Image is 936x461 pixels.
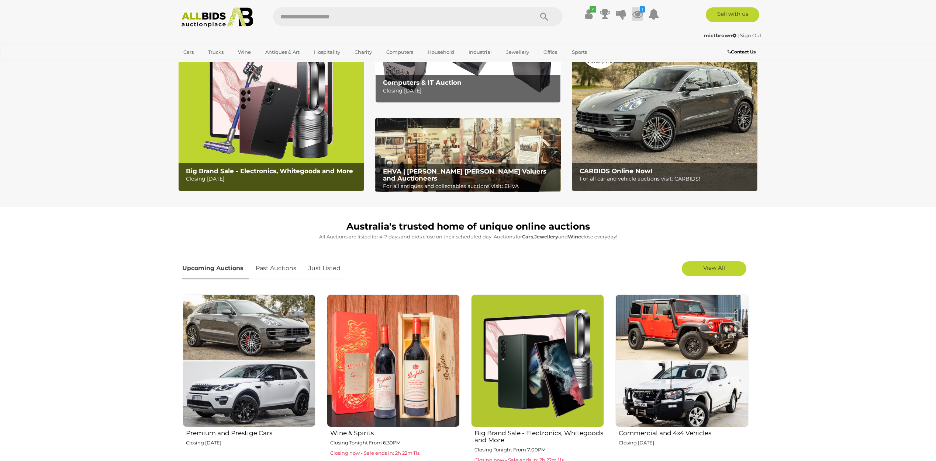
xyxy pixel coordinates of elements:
[179,29,364,191] img: Big Brand Sale - Electronics, Whitegoods and More
[464,46,497,58] a: Industrial
[704,32,736,38] strong: mictbrown
[572,29,757,191] a: CARBIDS Online Now! CARBIDS Online Now! For all car and vehicle auctions visit: CARBIDS!
[375,29,561,103] a: Computers & IT Auction Computers & IT Auction Closing [DATE]
[309,46,345,58] a: Hospitality
[590,6,596,13] i: ✔
[738,32,739,38] span: |
[568,234,581,240] strong: Wine
[572,29,757,191] img: CARBIDS Online Now!
[182,233,754,241] p: All Auctions are listed for 4-7 days and bids close on their scheduled day. Auctions for , and cl...
[580,167,652,175] b: CARBIDS Online Now!
[250,258,302,279] a: Past Auctions
[615,294,748,427] img: Commercial and 4x4 Vehicles
[682,261,746,276] a: View All
[703,264,725,271] span: View All
[182,221,754,232] h1: Australia's trusted home of unique online auctions
[179,29,364,191] a: Big Brand Sale - Electronics, Whitegoods and More Big Brand Sale - Electronics, Whitegoods and Mo...
[619,439,748,447] p: Closing [DATE]
[177,7,258,28] img: Allbids.com.au
[375,29,561,103] img: Computers & IT Auction
[186,428,315,437] h2: Premium and Prestige Cars
[375,118,561,192] img: EHVA | Evans Hastings Valuers and Auctioneers
[179,46,198,58] a: Cars
[183,294,315,427] img: Premium and Prestige Cars
[534,234,558,240] strong: Jewellery
[203,46,228,58] a: Trucks
[330,428,460,437] h2: Wine & Spirits
[580,174,753,184] p: For all car and vehicle auctions visit: CARBIDS!
[728,48,757,56] a: Contact Us
[182,258,249,279] a: Upcoming Auctions
[303,258,346,279] a: Just Listed
[522,234,533,240] strong: Cars
[330,439,460,447] p: Closing Tonight From 6:30PM
[567,46,592,58] a: Sports
[640,6,645,13] i: 1
[423,46,459,58] a: Household
[501,46,534,58] a: Jewellery
[179,58,241,70] a: [GEOGRAPHIC_DATA]
[186,174,360,184] p: Closing [DATE]
[740,32,761,38] a: Sign Out
[327,294,460,427] img: Wine & Spirits
[383,182,557,191] p: For all antiques and collectables auctions visit: EHVA
[474,446,604,454] p: Closing Tonight From 7:00PM
[704,32,738,38] a: mictbrown
[526,7,563,26] button: Search
[583,7,594,21] a: ✔
[383,79,462,86] b: Computers & IT Auction
[233,46,256,58] a: Wine
[471,294,604,427] img: Big Brand Sale - Electronics, Whitegoods and More
[350,46,377,58] a: Charity
[632,7,643,21] a: 1
[381,46,418,58] a: Computers
[383,86,557,95] p: Closing [DATE]
[375,118,561,192] a: EHVA | Evans Hastings Valuers and Auctioneers EHVA | [PERSON_NAME] [PERSON_NAME] Valuers and Auct...
[706,7,759,22] a: Sell with us
[474,428,604,443] h2: Big Brand Sale - Electronics, Whitegoods and More
[619,428,748,437] h2: Commercial and 4x4 Vehicles
[728,49,756,55] b: Contact Us
[330,450,419,456] span: Closing now - Sale ends in: 2h 22m 11s
[383,168,546,182] b: EHVA | [PERSON_NAME] [PERSON_NAME] Valuers and Auctioneers
[186,167,353,175] b: Big Brand Sale - Electronics, Whitegoods and More
[186,439,315,447] p: Closing [DATE]
[260,46,304,58] a: Antiques & Art
[539,46,562,58] a: Office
